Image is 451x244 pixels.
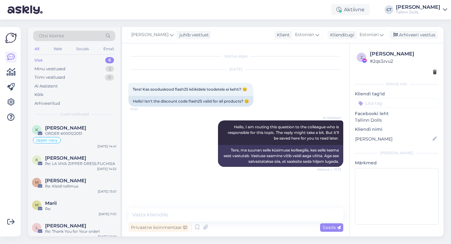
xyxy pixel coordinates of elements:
[370,58,437,65] div: # 2qs3zvu2
[98,189,117,194] div: [DATE] 13:01
[177,32,209,38] div: juhib vestlust
[45,206,117,212] div: Re:
[35,180,39,185] span: M
[128,223,189,232] div: Privaatne kommentaar
[105,57,114,63] div: 6
[130,107,154,112] span: 17:33
[355,81,438,87] div: Kliendi info
[45,200,57,206] span: Marii
[323,225,341,230] span: Saada
[133,87,247,92] span: Tere! Kas sooduskood flash25 kõikidele toodetele ei kehti? 😊
[99,212,117,216] div: [DATE] 11:51
[218,145,343,167] div: Tere, ma suunan selle küsimuse kolleegile, kes selle teema eest vastutab. Vastuse saamine võib ve...
[106,66,114,72] div: 3
[36,138,58,142] span: zipper navy
[45,125,86,131] span: Kärt Allik
[34,83,58,89] div: AI Assistent
[396,10,440,15] div: Tallinn Dolls
[35,203,39,207] span: M
[360,55,363,60] span: 2
[34,74,65,81] div: Tiimi vestlused
[45,178,86,183] span: Merje Aavik
[36,225,38,230] span: L
[34,66,65,72] div: Minu vestlused
[105,74,114,81] div: 0
[390,31,438,39] div: Arhiveeri vestlus
[60,111,89,117] span: Uued vestlused
[355,150,438,156] div: [PERSON_NAME]
[45,131,117,136] div: ORDER #000122051
[33,45,40,53] div: All
[5,32,17,44] img: Askly Logo
[355,135,431,142] input: Lisa nimi
[355,117,438,124] p: Tallinn Dolls
[45,183,117,189] div: Re: Kleidi tellimus
[355,110,438,117] p: Facebooki leht
[102,45,115,53] div: Email
[317,167,341,172] span: Nähtud ✓ 17:33
[97,167,117,171] div: [DATE] 14:32
[128,96,253,107] div: Hello! Isn't the discount code flash25 valid for all products? 😊
[370,50,437,58] div: [PERSON_NAME]
[45,155,86,161] span: Kerttu Rahe-Tammeleht
[39,33,64,39] span: Otsi kliente
[360,31,379,38] span: Estonian
[295,31,314,38] span: Estonian
[34,92,44,98] div: Kõik
[35,157,38,162] span: K
[35,127,38,132] span: K
[331,4,370,15] div: Aktiivne
[328,32,354,38] div: Klienditugi
[128,53,343,59] div: Vestlus algas
[45,161,117,167] div: Re: LA VIVA ZIPPER DRESS FUCHSIA
[45,229,117,234] div: Re: Thank You for Your order!
[355,126,438,133] p: Kliendi nimi
[45,223,86,229] span: Lizett Rebane
[97,144,117,149] div: [DATE] 14:41
[34,57,43,63] div: Uus
[385,5,393,14] div: CT
[274,32,290,38] div: Klient
[355,91,438,97] p: Kliendi tag'id
[128,66,343,72] div: [DATE]
[34,100,60,107] div: Arhiveeritud
[75,45,90,53] div: Socials
[131,31,168,38] span: [PERSON_NAME]
[396,5,440,10] div: [PERSON_NAME]
[355,160,438,166] p: Märkmed
[355,98,438,108] input: Lisa tag
[318,115,341,120] span: AI Assistent
[396,5,447,15] a: [PERSON_NAME]Tallinn Dolls
[52,45,63,53] div: Web
[228,125,340,141] span: Hello, I am routing this question to the colleague who is responsible for this topic. The reply m...
[98,234,117,239] div: [DATE] 10:19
